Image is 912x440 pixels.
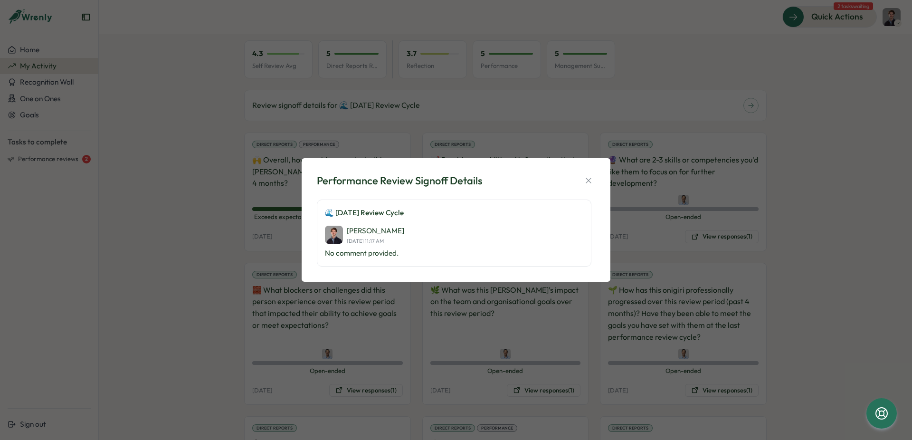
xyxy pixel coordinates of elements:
[347,226,404,236] p: [PERSON_NAME]
[325,208,583,218] p: 🌊 [DATE] Review Cycle
[325,226,343,244] img: Dionisio Arredondo
[347,238,404,244] p: [DATE] 11:17 AM
[317,173,482,188] div: Performance Review Signoff Details
[325,248,583,258] p: No comment provided.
